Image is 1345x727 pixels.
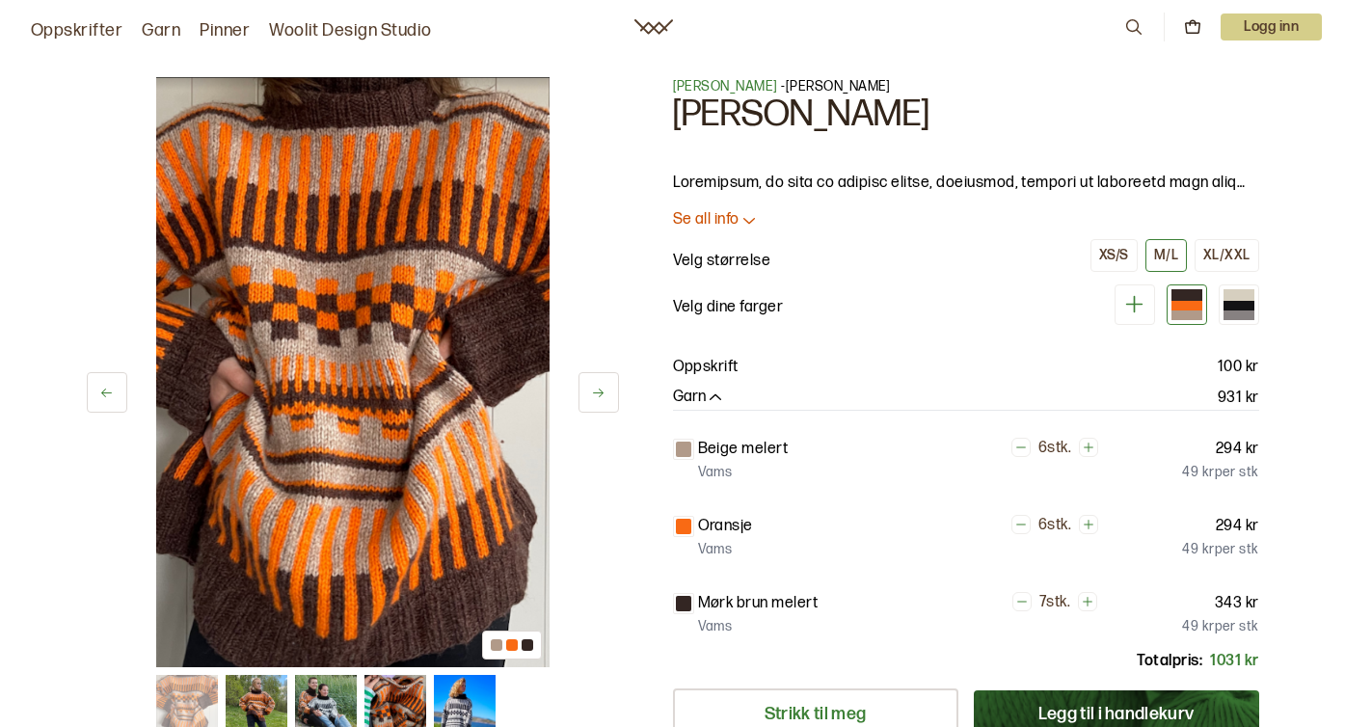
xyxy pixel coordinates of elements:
p: 294 kr [1216,515,1259,538]
p: - [PERSON_NAME] [673,77,1259,96]
p: 49 kr per stk [1182,463,1258,482]
p: 49 kr per stk [1182,617,1258,636]
p: 7 stk. [1039,593,1070,613]
h1: [PERSON_NAME] [673,96,1259,133]
a: [PERSON_NAME] [673,78,778,94]
a: Woolit [634,19,673,35]
p: 1031 kr [1210,650,1258,673]
p: Mørk brun melert [698,592,819,615]
button: User dropdown [1221,13,1322,40]
p: Velg dine farger [673,296,784,319]
p: Vams [698,463,733,482]
p: 6 stk. [1038,516,1071,536]
a: Woolit Design Studio [269,17,432,44]
button: M/L [1145,239,1187,272]
p: Totalpris: [1137,650,1202,673]
p: 49 kr per stk [1182,540,1258,559]
p: 343 kr [1215,592,1259,615]
a: Oppskrifter [31,17,122,44]
p: Beige melert [698,438,789,461]
p: Loremipsum, do sita co adipisc elitse, doeiusmod, tempori ut laboreetd magn aliq enimadminimven; ... [673,172,1259,195]
img: Bilde av oppskrift [156,77,550,667]
p: 100 kr [1218,356,1259,379]
button: Se all info [673,210,1259,230]
button: XS/S [1090,239,1138,272]
a: Pinner [200,17,250,44]
p: Oppskrift [673,356,739,379]
p: 931 kr [1218,387,1259,410]
p: Logg inn [1221,13,1322,40]
a: Garn [142,17,180,44]
button: XL/XXL [1195,239,1259,272]
button: Garn [673,388,725,408]
p: Vams [698,540,733,559]
p: Velg størrelse [673,250,771,273]
div: Grå (utsolgt) [1219,284,1259,325]
div: XL/XXL [1203,247,1251,264]
p: Se all info [673,210,740,230]
p: 294 kr [1216,438,1259,461]
div: M/L [1154,247,1178,264]
p: Oransje [698,515,753,538]
div: XS/S [1099,247,1129,264]
p: Vams [698,617,733,636]
div: Variant 3 [1167,284,1207,325]
p: 6 stk. [1038,439,1071,459]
